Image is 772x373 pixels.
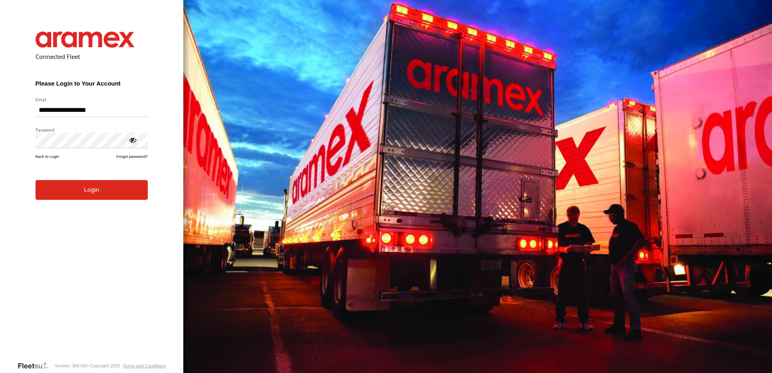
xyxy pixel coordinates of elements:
h3: Please Login to Your Account [36,80,148,87]
img: Aramex [36,31,135,48]
a: Back to Login [36,154,59,159]
button: Login [36,180,148,200]
label: Password [36,127,148,133]
div: Version: 306.00 [55,363,85,368]
a: Forgot password? [116,154,148,159]
a: Visit our Website [17,362,55,370]
h2: Connected Fleet [36,52,148,61]
label: Email [36,96,148,103]
a: Terms and Conditions [123,363,166,368]
div: © Copyright 2025 - [86,363,166,368]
